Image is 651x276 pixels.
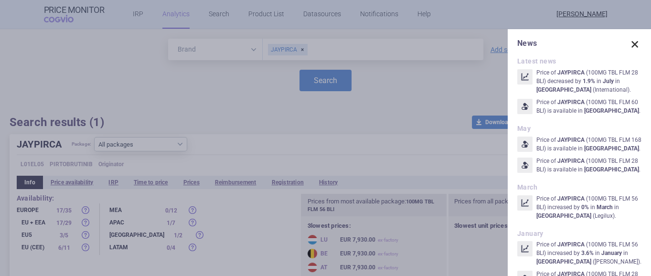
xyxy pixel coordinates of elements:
p: Price of ( 100MG TBL FLM 28 BLI ) decreased by in in ( International ) . [536,68,641,94]
h2: January [517,230,641,238]
strong: 3.6% [581,250,594,256]
strong: [GEOGRAPHIC_DATA] [536,258,591,265]
p: Price of ( 100MG TBL FLM 168 BLI ) is available in . [536,136,641,153]
p: Price of ( 100MG TBL FLM 56 BLI ) increased by in in ( Legilux ) . [536,194,641,220]
strong: JAYPIRCA [557,137,585,143]
p: Price of ( 100MG TBL FLM 28 BLI ) is available in . [536,157,641,174]
strong: [GEOGRAPHIC_DATA] [536,212,591,219]
strong: JAYPIRCA [557,99,585,106]
strong: 0% [581,204,589,211]
h2: Latest news [517,57,641,65]
p: Price of ( 100MG TBL FLM 60 BLI ) is available in . [536,98,641,115]
strong: January [601,250,622,256]
strong: [GEOGRAPHIC_DATA] [584,107,639,114]
strong: JAYPIRCA [557,69,585,76]
strong: JAYPIRCA [557,195,585,202]
strong: [GEOGRAPHIC_DATA] [536,86,591,93]
strong: JAYPIRCA [557,241,585,248]
strong: March [597,204,613,211]
h1: News [517,39,641,48]
h2: March [517,183,641,191]
strong: [GEOGRAPHIC_DATA] [584,145,639,152]
strong: 1.9% [583,78,595,85]
strong: [GEOGRAPHIC_DATA] [584,166,639,173]
h2: May [517,125,641,133]
strong: July [603,78,614,85]
strong: JAYPIRCA [557,158,585,164]
p: Price of ( 100MG TBL FLM 56 BLI ) increased by in in ( [PERSON_NAME] ) . [536,240,641,266]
